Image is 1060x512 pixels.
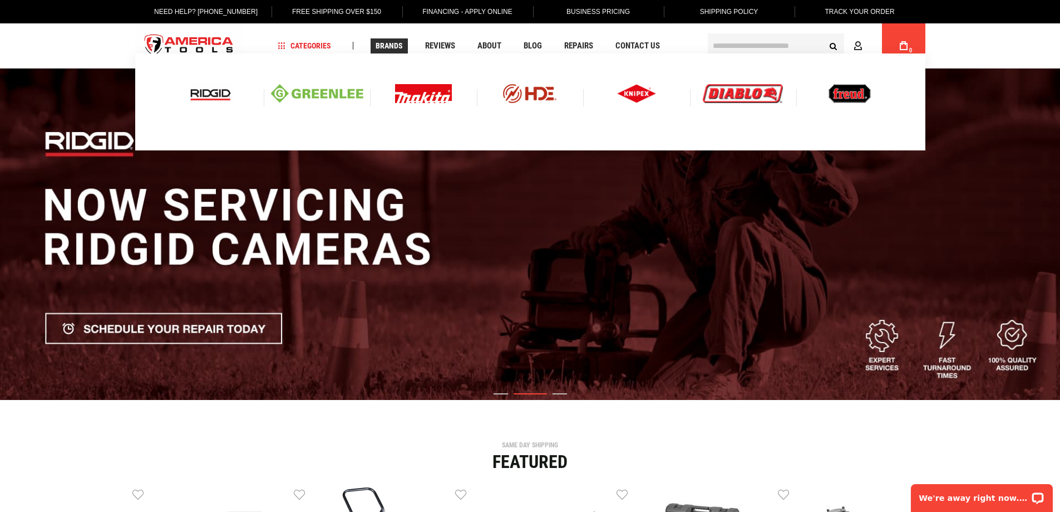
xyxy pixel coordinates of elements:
[703,84,783,103] img: Diablo logo
[371,38,408,53] a: Brands
[615,42,660,50] span: Contact Us
[617,84,656,103] img: Knipex logo
[559,38,598,53] a: Repairs
[135,25,243,67] img: America Tools
[376,42,403,50] span: Brands
[395,84,452,103] img: Makita Logo
[519,38,547,53] a: Blog
[135,25,243,67] a: store logo
[472,38,506,53] a: About
[823,35,844,56] button: Search
[278,42,331,50] span: Categories
[477,42,501,50] span: About
[425,42,455,50] span: Reviews
[420,38,460,53] a: Reviews
[904,477,1060,512] iframe: LiveChat chat widget
[524,42,542,50] span: Blog
[484,84,576,103] img: HDE logo
[700,8,758,16] span: Shipping Policy
[132,442,928,448] div: SAME DAY SHIPPING
[273,38,336,53] a: Categories
[132,453,928,471] div: Featured
[909,47,913,53] span: 0
[829,84,871,103] img: Freud logo
[610,38,665,53] a: Contact Us
[188,84,234,103] img: Ridgid logo
[271,84,363,103] img: Greenlee logo
[893,23,914,68] a: 0
[564,42,593,50] span: Repairs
